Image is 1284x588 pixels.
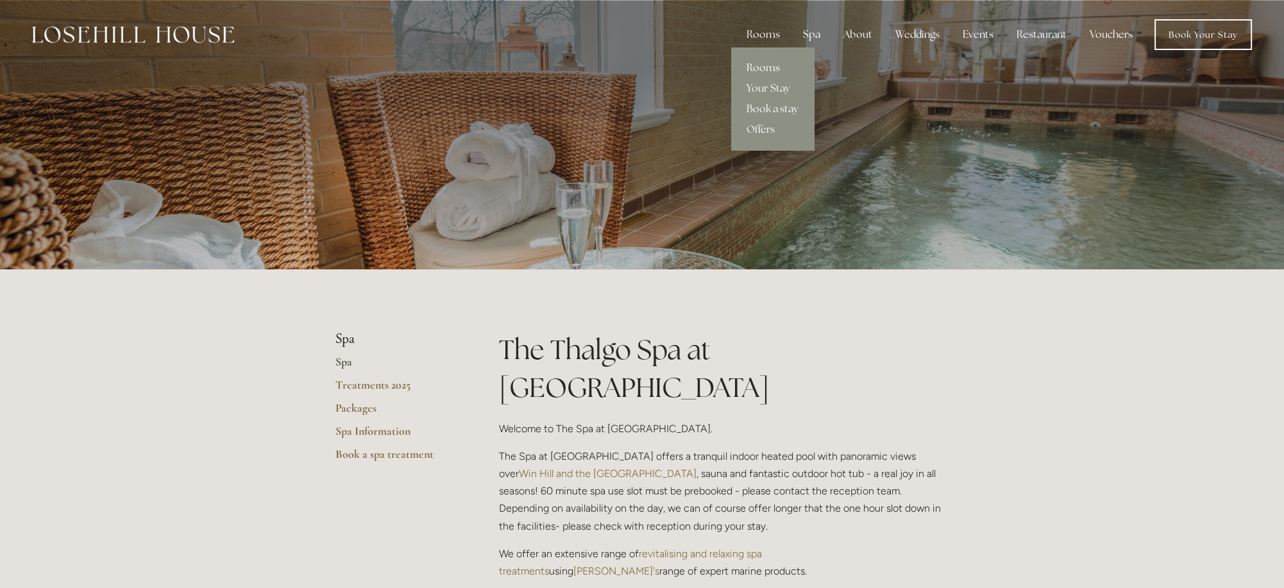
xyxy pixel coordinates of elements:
[952,22,1004,47] div: Events
[1006,22,1077,47] div: Restaurant
[731,119,814,140] a: Offers
[335,447,458,470] a: Book a spa treatment
[499,448,949,535] p: The Spa at [GEOGRAPHIC_DATA] offers a tranquil indoor heated pool with panoramic views over , sau...
[335,355,458,378] a: Spa
[885,22,950,47] div: Weddings
[1079,22,1143,47] a: Vouchers
[499,420,949,437] p: Welcome to The Spa at [GEOGRAPHIC_DATA].
[335,401,458,424] a: Packages
[731,58,814,78] a: Rooms
[32,26,234,43] img: Losehill House
[335,331,458,348] li: Spa
[499,331,949,407] h1: The Thalgo Spa at [GEOGRAPHIC_DATA]
[335,424,458,447] a: Spa Information
[519,467,697,480] a: Win Hill and the [GEOGRAPHIC_DATA]
[736,22,790,47] div: Rooms
[731,99,814,119] a: Book a stay
[573,565,659,577] a: [PERSON_NAME]'s
[335,378,458,401] a: Treatments 2025
[499,545,949,580] p: We offer an extensive range of using range of expert marine products.
[793,22,831,47] div: Spa
[731,78,814,99] a: Your Stay
[1154,19,1252,50] a: Book Your Stay
[833,22,883,47] div: About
